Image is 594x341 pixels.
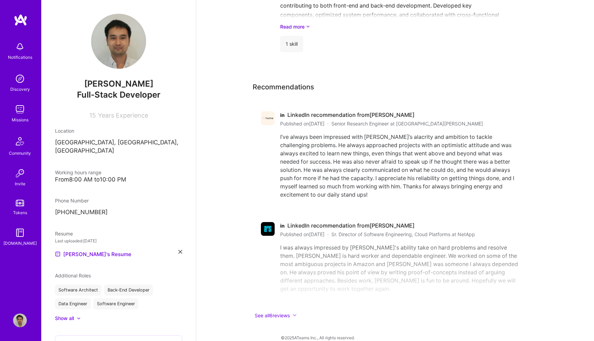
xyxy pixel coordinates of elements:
span: Sr. Director of Software Engineering, Cloud Platforms at NetApp [331,231,475,238]
img: logo [14,14,27,26]
div: Community [9,150,31,157]
span: LinkedIn recommendation from [PERSON_NAME] [287,222,415,229]
span: Additional Roles [55,273,91,278]
span: in [280,222,285,229]
span: [PERSON_NAME] [55,79,182,89]
span: Published on [DATE] [280,120,324,127]
i: icon ArrowDownSecondaryDark [306,23,310,30]
div: Software Architect [55,285,101,296]
a: Read more [280,23,532,30]
div: Software Engineer [93,298,139,309]
div: [DOMAIN_NAME] [3,240,37,247]
div: 1 skill [280,36,303,52]
div: I’ve always been impressed with [PERSON_NAME]’s alacrity and ambition to tackle challenging probl... [280,133,519,199]
div: Last uploaded: [DATE] [55,237,182,244]
img: Hume AI logo [261,111,275,125]
div: Tokens [13,209,27,216]
div: Discovery [10,86,30,93]
img: Resume [55,251,60,257]
span: Resume [55,231,73,236]
img: bell [13,40,27,54]
p: [PHONE_NUMBER] [55,208,182,217]
span: Working hours range [55,169,101,175]
span: in [280,111,285,119]
div: I was always impressed by [PERSON_NAME]'s ability take on hard problems and resolve them. [PERSON... [280,243,519,293]
div: Show all [55,315,74,322]
img: User Avatar [13,313,27,327]
span: Phone Number [55,198,89,203]
span: Full-Stack Developer [77,90,161,100]
a: [PERSON_NAME]'s Resume [55,250,131,258]
button: See all6reviews [253,311,528,319]
span: · [327,120,329,127]
img: discovery [13,72,27,86]
img: Invite [13,166,27,180]
img: User Avatar [91,14,146,69]
img: guide book [13,226,27,240]
div: Missions [12,116,29,123]
span: 15 [89,112,96,119]
a: User Avatar [11,313,29,327]
img: tokens [16,200,24,206]
img: NetApp logo [261,222,275,236]
span: Years Experience [98,112,148,119]
p: [GEOGRAPHIC_DATA], [GEOGRAPHIC_DATA], [GEOGRAPHIC_DATA] [55,139,182,155]
span: · [327,231,329,238]
span: LinkedIn recommendation from [PERSON_NAME] [287,111,415,119]
div: Back-End Developer [104,285,153,296]
div: Data Engineer [55,298,91,309]
img: Community [12,133,28,150]
i: icon Close [178,250,182,254]
span: Senior Research Engineer at [GEOGRAPHIC_DATA][PERSON_NAME] [331,120,483,127]
span: Published on [DATE] [280,231,324,238]
div: Invite [15,180,25,187]
div: Location [55,127,182,134]
span: Recommendations [253,82,314,92]
div: Notifications [8,54,32,61]
div: From 8:00 AM to 10:00 PM [55,176,182,183]
img: teamwork [13,102,27,116]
